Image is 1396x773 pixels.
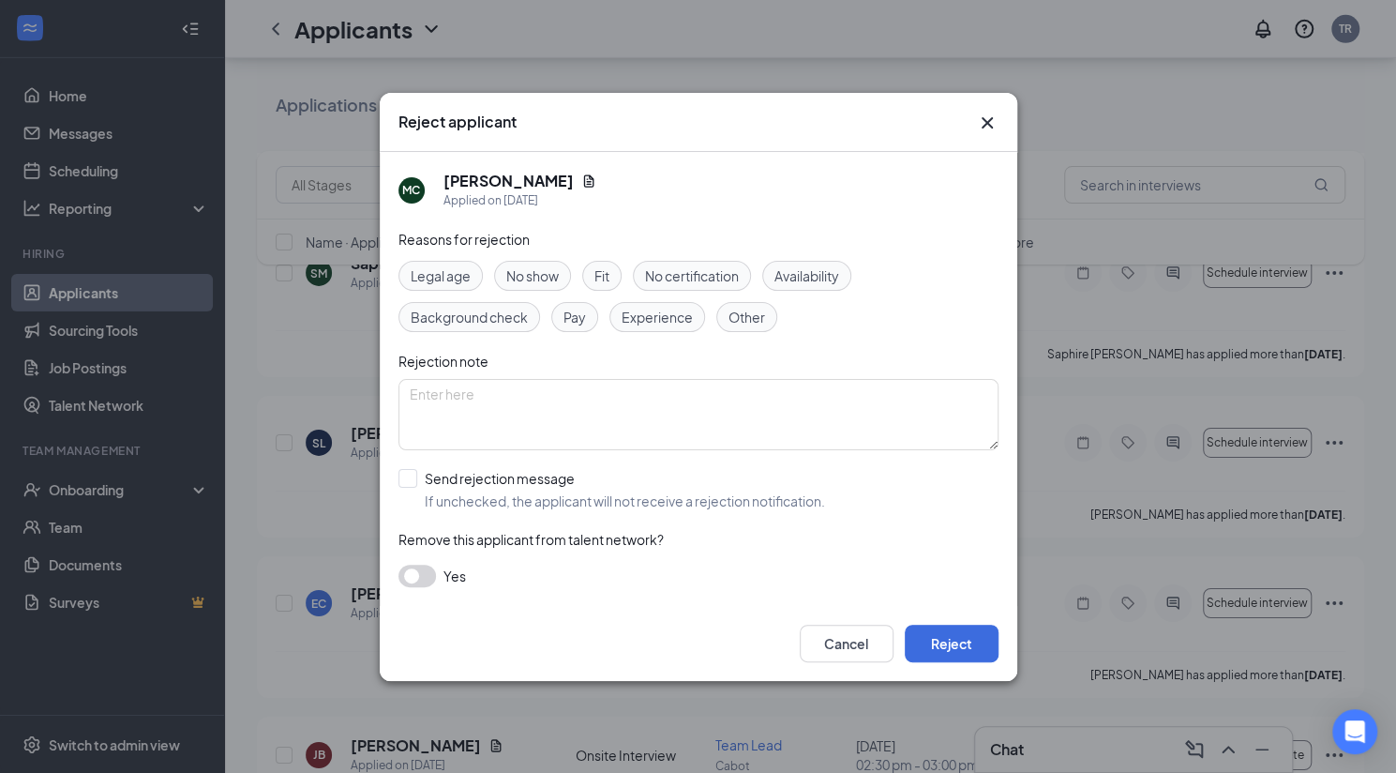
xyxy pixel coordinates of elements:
[398,353,488,370] span: Rejection note
[800,625,893,662] button: Cancel
[774,265,839,286] span: Availability
[398,112,517,132] h3: Reject applicant
[1332,709,1377,754] div: Open Intercom Messenger
[443,191,596,210] div: Applied on [DATE]
[581,174,596,189] svg: Document
[594,265,609,286] span: Fit
[506,265,559,286] span: No show
[411,265,471,286] span: Legal age
[976,112,998,134] svg: Cross
[443,171,574,191] h5: [PERSON_NAME]
[398,231,530,248] span: Reasons for rejection
[645,265,739,286] span: No certification
[728,307,765,327] span: Other
[411,307,528,327] span: Background check
[402,182,420,198] div: MC
[622,307,693,327] span: Experience
[563,307,586,327] span: Pay
[976,112,998,134] button: Close
[443,565,466,587] span: Yes
[905,625,998,662] button: Reject
[398,531,664,548] span: Remove this applicant from talent network?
